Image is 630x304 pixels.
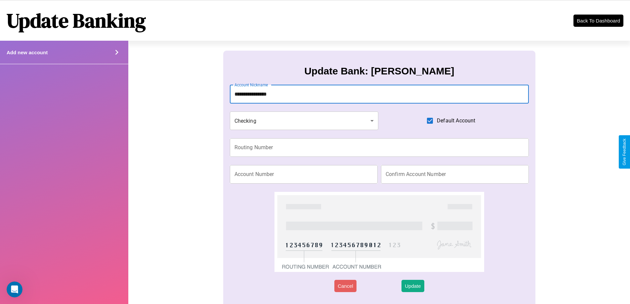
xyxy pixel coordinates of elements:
button: Back To Dashboard [573,15,623,27]
h3: Update Bank: [PERSON_NAME] [304,65,454,77]
h1: Update Banking [7,7,146,34]
button: Update [401,280,424,292]
h4: Add new account [7,50,48,55]
iframe: Intercom live chat [7,282,22,297]
button: Cancel [334,280,357,292]
label: Account Nickname [234,82,268,88]
div: Give Feedback [622,139,627,165]
img: check [274,192,484,272]
div: Checking [230,111,379,130]
span: Default Account [437,117,475,125]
